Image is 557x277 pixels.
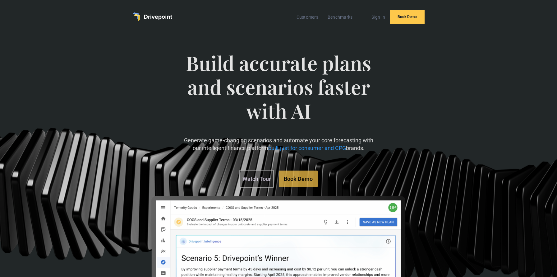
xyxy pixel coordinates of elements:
[279,171,318,187] a: Book Demo
[239,170,274,188] a: Watch Tour
[183,136,374,152] p: Generate game-changing scenarios and automate your core forecasting with our intelligent finance ...
[268,145,346,152] span: built just for consumer and CPG
[368,13,388,21] a: Sign In
[183,51,374,135] span: Build accurate plans and scenarios faster with AI
[132,12,172,21] a: home
[325,13,356,21] a: Benchmarks
[293,13,321,21] a: Customers
[390,10,425,24] a: Book Demo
